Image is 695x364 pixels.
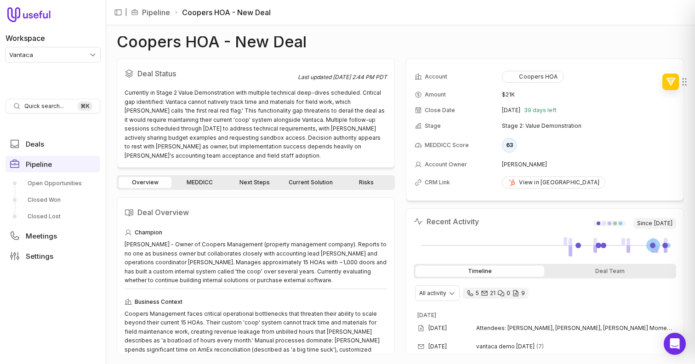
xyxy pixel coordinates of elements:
span: Amount [425,91,446,98]
time: [DATE] [502,107,520,114]
td: [PERSON_NAME] [502,157,675,172]
a: Pipeline [142,7,170,18]
button: Collapse sidebar [111,6,125,19]
a: Current Solution [283,177,338,188]
div: Timeline [416,266,544,277]
div: Coopers HOA [508,73,558,80]
time: [DATE] [428,343,447,350]
kbd: ⌘ K [78,102,92,111]
h1: Coopers HOA - New Deal [117,36,307,47]
span: Settings [26,253,53,260]
td: $21K [502,87,675,102]
a: Settings [6,248,100,264]
div: Pipeline submenu [6,176,100,224]
a: Next Steps [228,177,281,188]
a: View in [GEOGRAPHIC_DATA] [502,176,605,188]
span: Account [425,73,447,80]
div: 5 calls and 21 email threads [463,288,529,299]
a: Overview [119,177,171,188]
span: Meetings [26,233,57,239]
span: Deals [26,141,44,148]
div: 63 [502,138,517,153]
span: Quick search... [24,102,64,110]
span: Account Owner [425,161,467,168]
span: Since [633,218,676,229]
div: [PERSON_NAME] - Owner of Coopers Management (property management company). Reports to no one as b... [125,240,387,285]
h2: Recent Activity [414,216,479,227]
span: Close Date [425,107,455,114]
a: Deals [6,136,100,152]
div: Business Context [125,296,387,307]
label: Workspace [6,33,45,44]
span: vantaca demo [DATE] [476,343,535,350]
a: Open Opportunities [6,176,100,191]
button: Coopers HOA [502,71,564,83]
span: | [125,7,127,18]
div: Last updated [298,74,387,81]
div: Currently in Stage 2 Value Demonstration with multiple technical deep-dives scheduled. Critical g... [125,88,387,160]
time: [DATE] [654,220,672,227]
time: [DATE] [428,324,447,332]
div: View in [GEOGRAPHIC_DATA] [508,179,599,186]
span: Stage [425,122,441,130]
span: CRM Link [425,179,450,186]
div: Open Intercom Messenger [664,333,686,355]
a: Closed Won [6,193,100,207]
span: 7 emails in thread [536,343,544,350]
a: Pipeline [6,156,100,172]
h2: Deal Status [125,66,298,81]
span: MEDDICC Score [425,142,469,149]
a: Meetings [6,227,100,244]
span: 39 days left [524,107,557,114]
div: Champion [125,227,387,238]
a: Risks [340,177,393,188]
td: Stage 2: Value Demonstration [502,119,675,133]
span: Attendees: [PERSON_NAME], [PERSON_NAME], [PERSON_NAME] Moments: Didn't Like: Next Steps: Walked t... [476,324,672,332]
a: Closed Lost [6,209,100,224]
h2: Deal Overview [125,205,387,220]
a: MEDDICC [173,177,226,188]
time: [DATE] 2:44 PM PDT [333,74,387,80]
span: Pipeline [26,161,52,168]
div: Deal Team [546,266,675,277]
time: [DATE] [417,312,436,318]
li: Coopers HOA - New Deal [174,7,271,18]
